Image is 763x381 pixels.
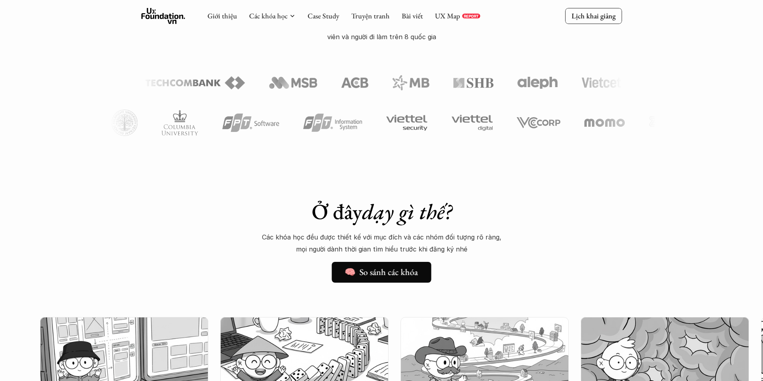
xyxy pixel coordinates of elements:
[207,11,237,20] a: Giới thiệu
[362,197,452,225] em: dạy gì thế?
[308,11,339,20] a: Case Study
[262,231,502,255] p: Các khóa học đều được thiết kế với mục đích và các nhóm đối tượng rõ ràng, mọi người dành thời gi...
[351,11,390,20] a: Truyện tranh
[435,11,460,20] a: UX Map
[332,262,431,283] a: 🧠 So sánh các khóa
[402,11,423,20] a: Bài viết
[572,11,616,20] p: Lịch khai giảng
[462,14,480,18] a: REPORT
[249,11,288,20] a: Các khóa học
[565,8,622,24] a: Lịch khai giảng
[344,267,418,277] h5: 🧠 So sánh các khóa
[464,14,479,18] p: REPORT
[242,199,522,225] h1: Ở đây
